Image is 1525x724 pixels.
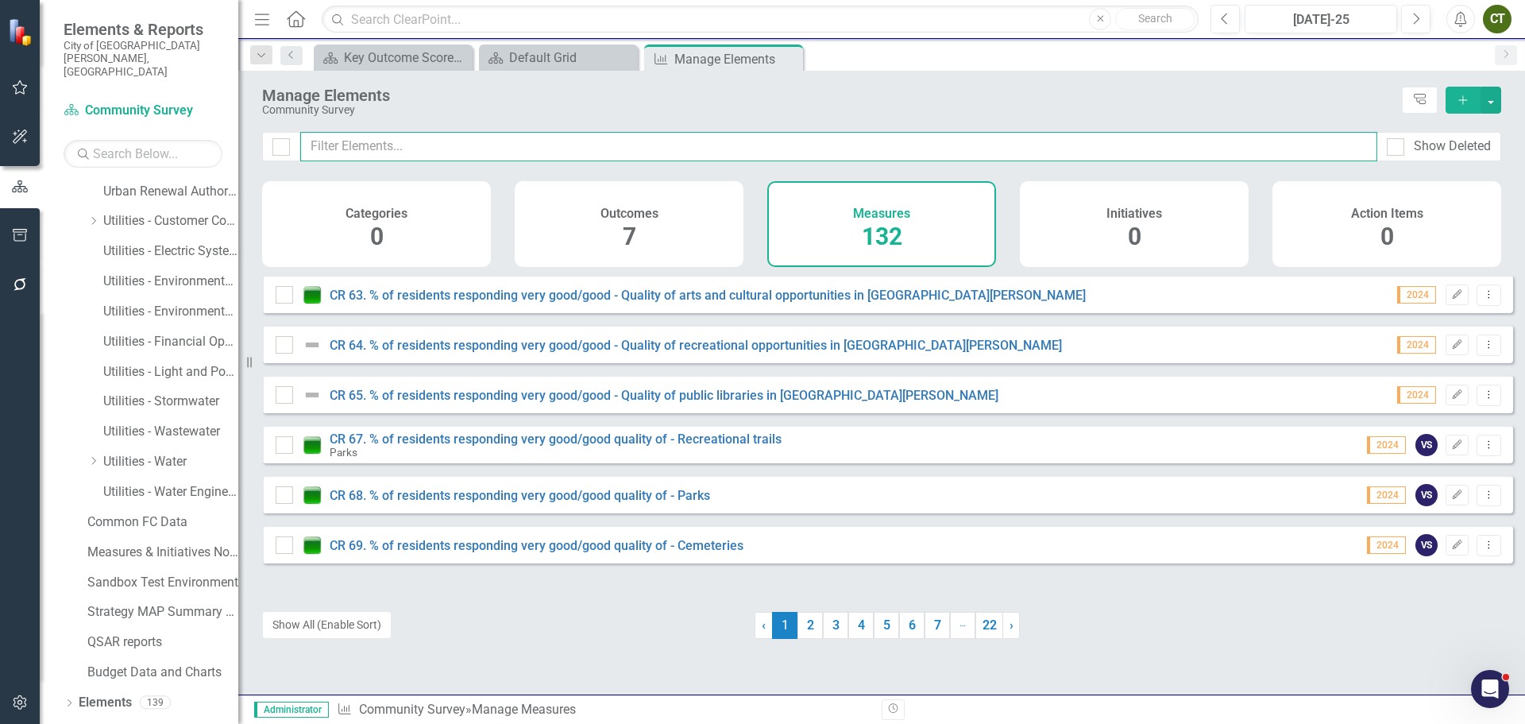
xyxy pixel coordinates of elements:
[330,288,1086,303] a: CR 63. % of residents responding very good/good - Quality of arts and cultural opportunities in [...
[262,104,1394,116] div: Community Survey
[330,447,357,459] small: Parks
[103,393,238,411] a: Utilities - Stormwater
[103,363,238,381] a: Utilities - Light and Power
[1380,223,1394,250] span: 0
[330,388,998,403] a: CR 65. % of residents responding very good/good - Quality of public libraries in [GEOGRAPHIC_DATA...
[87,574,238,592] a: Sandbox Test Environment
[797,612,823,639] a: 2
[79,694,132,712] a: Elements
[359,702,465,717] a: Community Survey
[64,140,222,168] input: Search Below...
[1367,536,1406,554] span: 2024
[303,385,322,405] img: Not Defined
[64,20,222,39] span: Elements & Reports
[103,242,238,261] a: Utilities - Electric Systems Eng Div.
[103,423,238,441] a: Utilities - Wastewater
[1415,434,1438,456] div: VS
[300,132,1377,161] input: Filter Elements...
[318,48,469,68] a: Key Outcome Scorecard
[303,285,322,304] img: On Target
[1250,10,1392,29] div: [DATE]-25
[262,611,392,639] button: Show All (Enable Sort)
[848,612,874,639] a: 4
[899,612,925,639] a: 6
[103,212,238,230] a: Utilities - Customer Connections
[853,207,910,221] h4: Measures
[330,488,710,503] a: CR 68. % of residents responding very good/good quality of - Parks
[64,39,222,78] small: City of [GEOGRAPHIC_DATA][PERSON_NAME], [GEOGRAPHIC_DATA]
[975,612,1003,639] a: 22
[303,436,322,455] img: On Target
[87,513,238,532] a: Common FC Data
[87,603,238,621] a: Strategy MAP Summary Reports
[103,333,238,351] a: Utilities - Financial Operations
[925,612,950,639] a: 7
[103,483,238,501] a: Utilities - Water Engineering
[303,486,322,505] img: On Target
[1367,436,1406,454] span: 2024
[330,538,743,553] a: CR 69. % of residents responding very good/good quality of - Cemeteries
[103,273,238,291] a: Utilities - Environmental Regulatory Affairs
[87,544,238,562] a: Measures & Initiatives No Longer Used
[1483,5,1511,33] button: CT
[330,338,1062,353] a: CR 64. % of residents responding very good/good - Quality of recreational opportunities in [GEOGR...
[1115,8,1195,30] button: Search
[87,664,238,682] a: Budget Data and Charts
[103,453,238,471] a: Utilities - Water
[370,223,384,250] span: 0
[1367,486,1406,504] span: 2024
[330,432,782,447] a: CR 67. % of residents responding very good/good quality of - Recreational trails
[823,612,848,639] a: 3
[262,87,1394,104] div: Manage Elements
[674,49,799,69] div: Manage Elements
[346,207,407,221] h4: Categories
[1245,5,1397,33] button: [DATE]-25
[64,102,222,120] a: Community Survey
[1397,386,1436,404] span: 2024
[1138,12,1172,25] span: Search
[140,696,171,710] div: 139
[1471,670,1509,708] iframe: Intercom live chat
[1010,618,1013,633] span: ›
[1414,137,1491,156] div: Show Deleted
[103,183,238,201] a: Urban Renewal Authority
[344,48,469,68] div: Key Outcome Scorecard
[1128,223,1141,250] span: 0
[103,303,238,321] a: Utilities - Environmental Services Div.
[862,223,902,250] span: 132
[1415,534,1438,556] div: VS
[254,702,329,718] span: Administrator
[87,633,238,652] a: QSAR reports
[1351,207,1423,221] h4: Action Items
[600,207,658,221] h4: Outcomes
[303,536,322,555] img: On Target
[8,17,36,45] img: ClearPoint Strategy
[1415,484,1438,506] div: VS
[322,6,1199,33] input: Search ClearPoint...
[772,612,797,639] span: 1
[1397,286,1436,304] span: 2024
[303,335,322,354] img: Not Defined
[337,701,870,719] div: » Manage Measures
[874,612,899,639] a: 5
[1106,207,1162,221] h4: Initiatives
[483,48,634,68] a: Default Grid
[762,618,766,633] span: ‹
[509,48,634,68] div: Default Grid
[1397,336,1436,354] span: 2024
[623,223,636,250] span: 7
